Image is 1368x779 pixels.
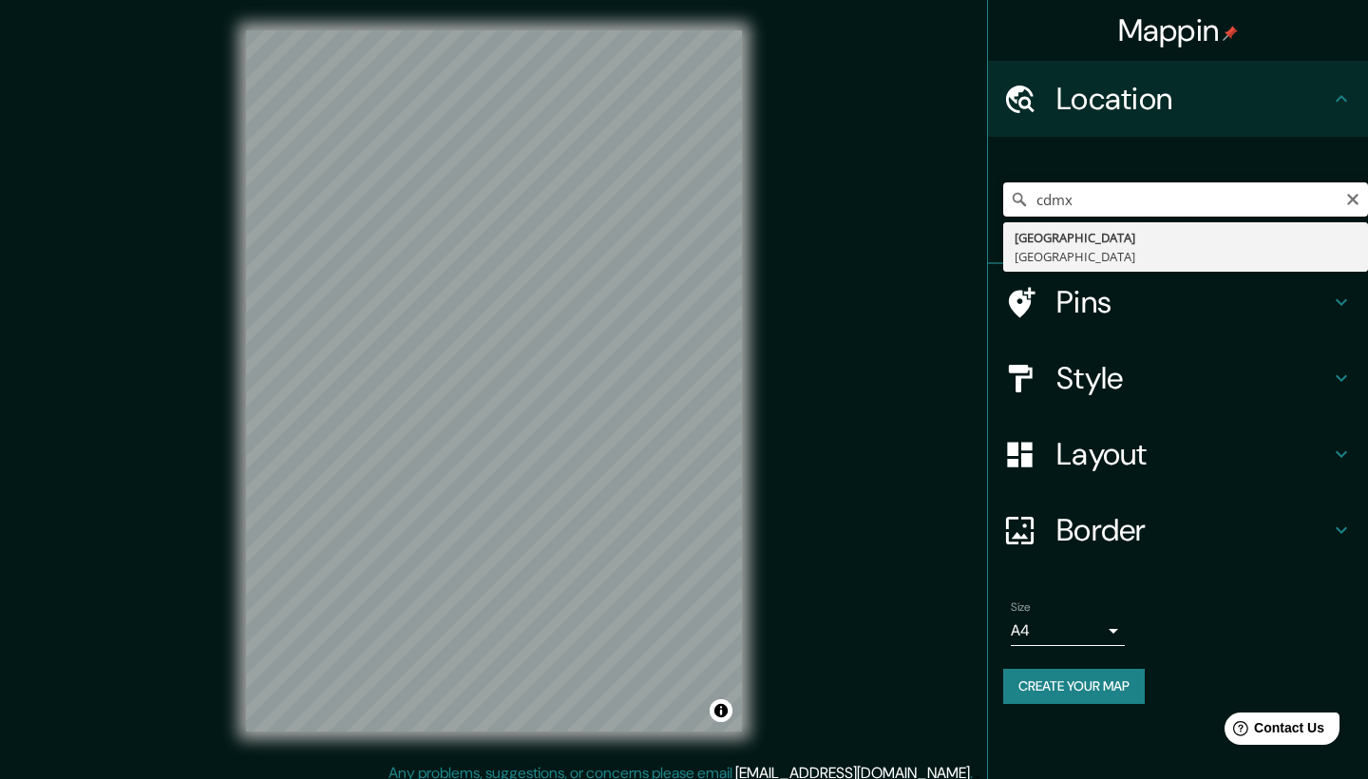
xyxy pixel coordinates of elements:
[1011,599,1031,616] label: Size
[1003,182,1368,217] input: Pick your city or area
[710,699,732,722] button: Toggle attribution
[1056,80,1330,118] h4: Location
[1056,511,1330,549] h4: Border
[988,61,1368,137] div: Location
[1003,669,1145,704] button: Create your map
[1056,359,1330,397] h4: Style
[1199,705,1347,758] iframe: Help widget launcher
[988,416,1368,492] div: Layout
[1056,435,1330,473] h4: Layout
[988,264,1368,340] div: Pins
[1118,11,1239,49] h4: Mappin
[1011,616,1125,646] div: A4
[988,492,1368,568] div: Border
[1015,228,1357,247] div: [GEOGRAPHIC_DATA]
[1345,189,1360,207] button: Clear
[1056,283,1330,321] h4: Pins
[1015,247,1357,266] div: [GEOGRAPHIC_DATA]
[988,340,1368,416] div: Style
[246,30,742,731] canvas: Map
[1223,26,1238,41] img: pin-icon.png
